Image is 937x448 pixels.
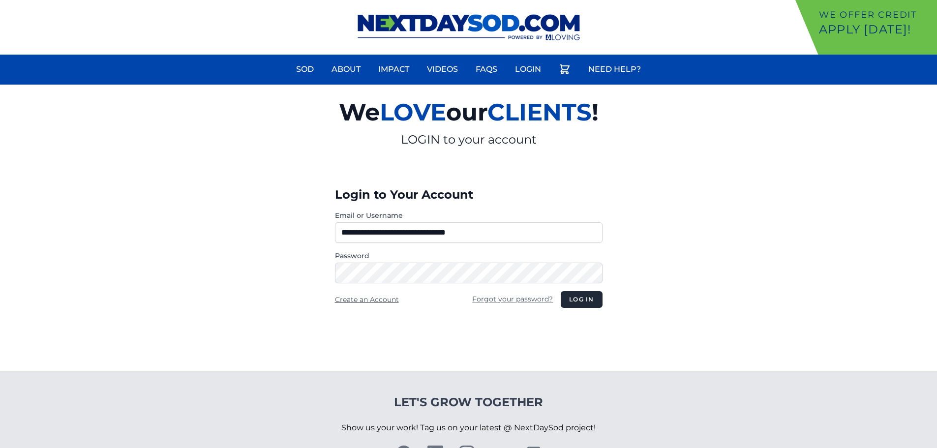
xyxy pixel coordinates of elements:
[225,132,713,148] p: LOGIN to your account
[421,58,464,81] a: Videos
[335,251,603,261] label: Password
[372,58,415,81] a: Impact
[487,98,592,126] span: CLIENTS
[472,295,553,303] a: Forgot your password?
[582,58,647,81] a: Need Help?
[326,58,366,81] a: About
[290,58,320,81] a: Sod
[380,98,446,126] span: LOVE
[470,58,503,81] a: FAQs
[341,394,596,410] h4: Let's Grow Together
[335,187,603,203] h3: Login to Your Account
[561,291,602,308] button: Log in
[225,92,713,132] h2: We our !
[819,22,933,37] p: Apply [DATE]!
[819,8,933,22] p: We offer Credit
[341,410,596,446] p: Show us your work! Tag us on your latest @ NextDaySod project!
[509,58,547,81] a: Login
[335,295,399,304] a: Create an Account
[335,210,603,220] label: Email or Username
